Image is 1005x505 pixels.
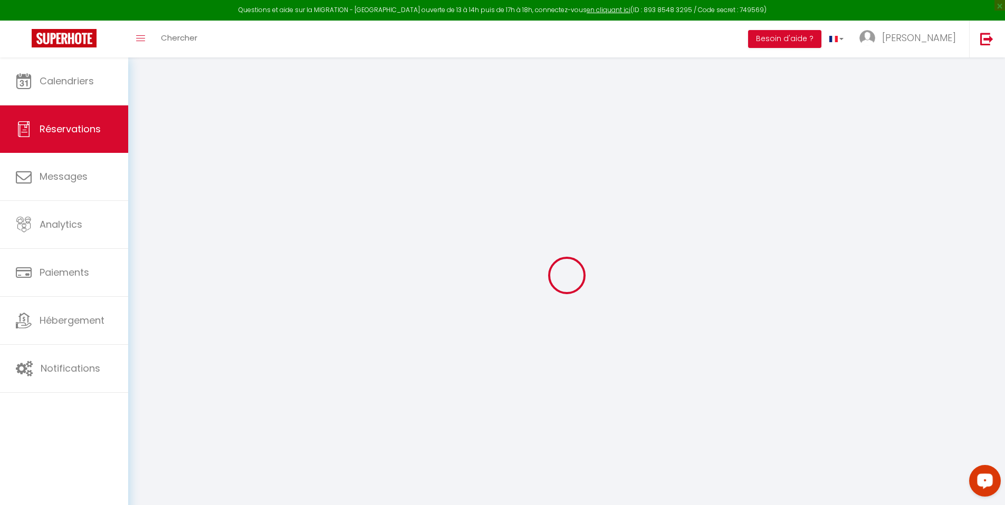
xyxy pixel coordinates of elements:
[40,170,88,183] span: Messages
[40,122,101,135] span: Réservations
[41,362,100,375] span: Notifications
[153,21,205,57] a: Chercher
[859,30,875,46] img: ...
[40,266,89,279] span: Paiements
[40,314,104,327] span: Hébergement
[161,32,197,43] span: Chercher
[961,461,1005,505] iframe: LiveChat chat widget
[980,32,993,45] img: logout
[748,30,821,48] button: Besoin d'aide ?
[32,29,97,47] img: Super Booking
[40,74,94,88] span: Calendriers
[40,218,82,231] span: Analytics
[587,5,630,14] a: en cliquant ici
[882,31,956,44] span: [PERSON_NAME]
[851,21,969,57] a: ... [PERSON_NAME]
